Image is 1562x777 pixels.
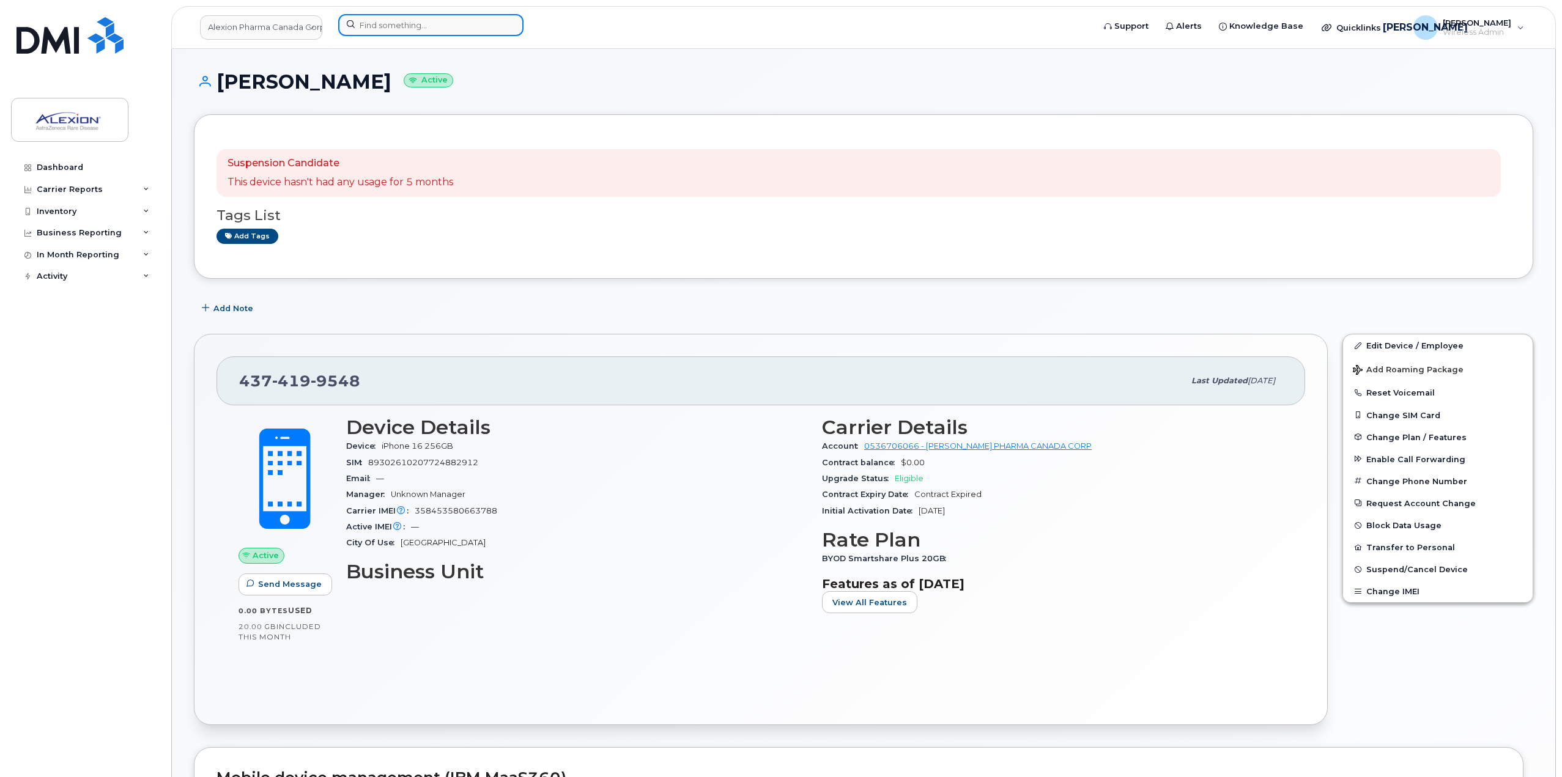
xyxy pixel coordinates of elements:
[1366,432,1467,441] span: Change Plan / Features
[1191,376,1248,385] span: Last updated
[404,73,453,87] small: Active
[288,606,313,615] span: used
[822,529,1283,551] h3: Rate Plan
[1343,514,1533,536] button: Block Data Usage
[346,458,368,467] span: SIM
[1343,558,1533,580] button: Suspend/Cancel Device
[1343,492,1533,514] button: Request Account Change
[311,372,360,390] span: 9548
[391,490,465,499] span: Unknown Manager
[901,458,925,467] span: $0.00
[1343,426,1533,448] button: Change Plan / Features
[346,474,376,483] span: Email
[1353,365,1464,377] span: Add Roaming Package
[415,506,497,515] span: 358453580663788
[1343,356,1533,381] button: Add Roaming Package
[822,490,914,499] span: Contract Expiry Date
[914,490,982,499] span: Contract Expired
[368,458,478,467] span: 89302610207724882912
[919,506,945,515] span: [DATE]
[1343,470,1533,492] button: Change Phone Number
[822,506,919,515] span: Initial Activation Date
[822,474,895,483] span: Upgrade Status
[822,441,864,451] span: Account
[258,578,322,590] span: Send Message
[864,441,1092,451] a: 0536706066 - [PERSON_NAME] PHARMA CANADA CORP
[1343,334,1533,356] a: Edit Device / Employee
[1343,404,1533,426] button: Change SIM Card
[1248,376,1275,385] span: [DATE]
[239,622,321,642] span: included this month
[1343,448,1533,470] button: Enable Call Forwarding
[376,474,384,483] span: —
[822,416,1283,438] h3: Carrier Details
[1366,454,1465,463] span: Enable Call Forwarding
[401,538,486,547] span: [GEOGRAPHIC_DATA]
[895,474,924,483] span: Eligible
[194,297,264,319] button: Add Note
[239,606,288,615] span: 0.00 Bytes
[1366,565,1468,574] span: Suspend/Cancel Device
[213,303,253,314] span: Add Note
[346,522,411,531] span: Active IMEI
[411,522,419,531] span: —
[822,554,952,563] span: BYOD Smartshare Plus 20GB
[253,550,279,561] span: Active
[239,573,332,595] button: Send Message
[217,208,1511,223] h3: Tags List
[346,490,391,499] span: Manager
[822,591,917,613] button: View All Features
[194,71,1533,92] h1: [PERSON_NAME]
[832,597,907,608] span: View All Features
[382,441,453,451] span: iPhone 16 256GB
[272,372,311,390] span: 419
[346,538,401,547] span: City Of Use
[1343,381,1533,403] button: Reset Voicemail
[228,157,453,171] p: Suspension Candidate
[822,576,1283,591] h3: Features as of [DATE]
[1343,536,1533,558] button: Transfer to Personal
[239,372,360,390] span: 437
[228,175,453,190] p: This device hasn't had any usage for 5 months
[346,416,807,438] h3: Device Details
[239,622,276,631] span: 20.00 GB
[217,229,278,244] a: Add tags
[346,506,415,515] span: Carrier IMEI
[346,561,807,583] h3: Business Unit
[1343,580,1533,602] button: Change IMEI
[822,458,901,467] span: Contract balance
[346,441,382,451] span: Device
